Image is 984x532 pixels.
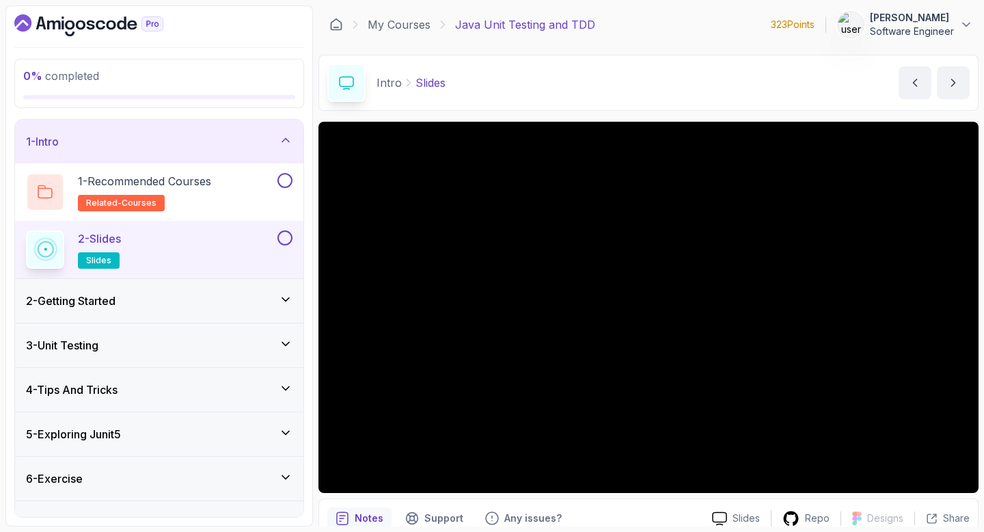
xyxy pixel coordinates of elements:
[355,511,383,525] p: Notes
[477,507,570,529] button: Feedback button
[867,511,903,525] p: Designs
[78,230,121,247] p: 2 - Slides
[14,14,195,36] a: Dashboard
[870,25,954,38] p: Software Engineer
[23,69,99,83] span: completed
[26,382,118,398] h3: 4 - Tips And Tricks
[424,511,463,525] p: Support
[733,511,760,525] p: Slides
[26,133,59,150] h3: 1 - Intro
[327,507,392,529] button: notes button
[26,426,121,442] h3: 5 - Exploring Junit5
[15,412,303,456] button: 5-Exploring Junit5
[23,69,42,83] span: 0 %
[26,293,115,309] h3: 2 - Getting Started
[86,198,156,209] span: related-courses
[701,511,771,526] a: Slides
[914,511,970,525] button: Share
[368,16,430,33] a: My Courses
[26,230,292,269] button: 2-Slidesslides
[415,75,446,91] p: Slides
[377,75,402,91] p: Intro
[504,511,562,525] p: Any issues?
[15,279,303,323] button: 2-Getting Started
[329,18,343,31] a: Dashboard
[838,12,864,38] img: user profile image
[455,16,595,33] p: Java Unit Testing and TDD
[26,337,98,354] h3: 3 - Unit Testing
[771,18,815,31] p: 323 Points
[397,507,471,529] button: Support button
[86,255,111,266] span: slides
[943,511,970,525] p: Share
[26,515,168,531] h3: 7 - Test Driven Development
[15,457,303,501] button: 6-Exercise
[15,323,303,367] button: 3-Unit Testing
[899,66,931,99] button: previous content
[937,66,970,99] button: next content
[78,173,211,189] p: 1 - Recommended Courses
[837,11,973,38] button: user profile image[PERSON_NAME]Software Engineer
[15,120,303,163] button: 1-Intro
[771,510,840,527] a: Repo
[899,447,984,511] iframe: chat widget
[870,11,954,25] p: [PERSON_NAME]
[805,511,830,525] p: Repo
[26,173,292,211] button: 1-Recommended Coursesrelated-courses
[15,368,303,412] button: 4-Tips And Tricks
[26,470,83,487] h3: 6 - Exercise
